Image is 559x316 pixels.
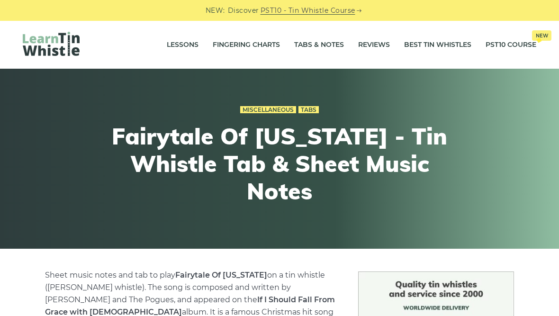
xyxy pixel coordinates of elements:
a: Fingering Charts [213,33,280,57]
a: Reviews [358,33,390,57]
a: Best Tin Whistles [404,33,471,57]
a: Tabs [298,106,319,114]
strong: Fairytale Of [US_STATE] [175,271,267,280]
span: New [532,30,551,41]
a: Tabs & Notes [294,33,344,57]
img: LearnTinWhistle.com [23,32,80,56]
a: Miscellaneous [240,106,296,114]
a: Lessons [167,33,198,57]
a: PST10 CourseNew [486,33,536,57]
h1: Fairytale Of [US_STATE] - Tin Whistle Tab & Sheet Music Notes [105,123,454,205]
